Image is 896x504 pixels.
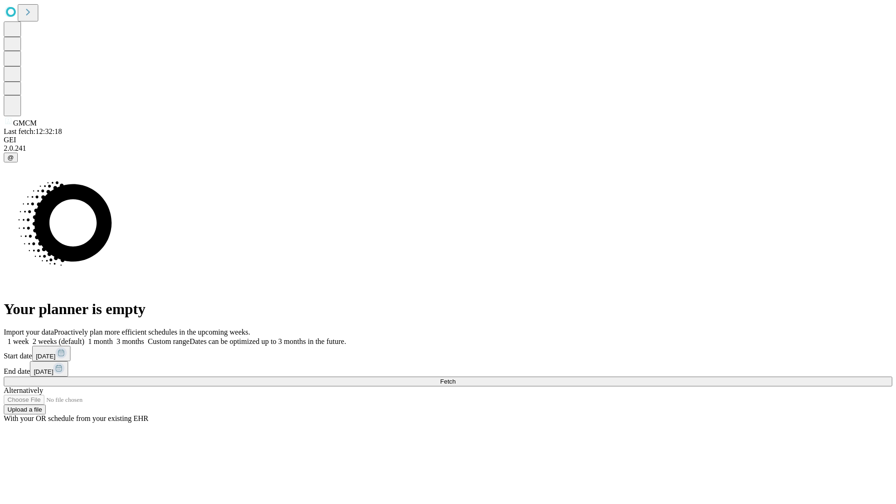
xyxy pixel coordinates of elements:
[4,346,892,361] div: Start date
[88,337,113,345] span: 1 month
[13,119,37,127] span: GMCM
[36,353,56,360] span: [DATE]
[4,127,62,135] span: Last fetch: 12:32:18
[440,378,455,385] span: Fetch
[30,361,68,377] button: [DATE]
[54,328,250,336] span: Proactively plan more efficient schedules in the upcoming weeks.
[4,153,18,162] button: @
[4,301,892,318] h1: Your planner is empty
[33,337,84,345] span: 2 weeks (default)
[4,386,43,394] span: Alternatively
[4,136,892,144] div: GEI
[4,328,54,336] span: Import your data
[148,337,189,345] span: Custom range
[7,337,29,345] span: 1 week
[189,337,346,345] span: Dates can be optimized up to 3 months in the future.
[4,144,892,153] div: 2.0.241
[7,154,14,161] span: @
[34,368,53,375] span: [DATE]
[4,414,148,422] span: With your OR schedule from your existing EHR
[32,346,70,361] button: [DATE]
[4,405,46,414] button: Upload a file
[117,337,144,345] span: 3 months
[4,377,892,386] button: Fetch
[4,361,892,377] div: End date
